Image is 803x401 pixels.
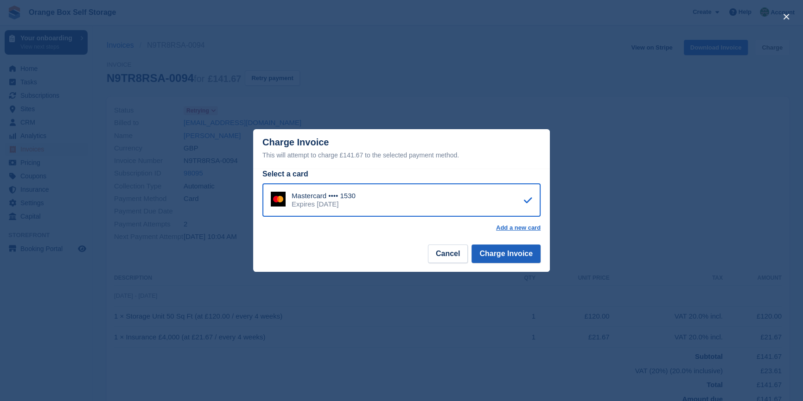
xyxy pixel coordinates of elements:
[472,244,541,263] button: Charge Invoice
[292,192,356,200] div: Mastercard •••• 1530
[271,192,286,207] img: Mastercard Logo
[428,244,468,263] button: Cancel
[262,169,541,180] div: Select a card
[262,150,541,161] div: This will attempt to charge £141.67 to the selected payment method.
[292,200,356,208] div: Expires [DATE]
[262,137,541,161] div: Charge Invoice
[496,224,541,232] a: Add a new card
[779,9,794,24] button: close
